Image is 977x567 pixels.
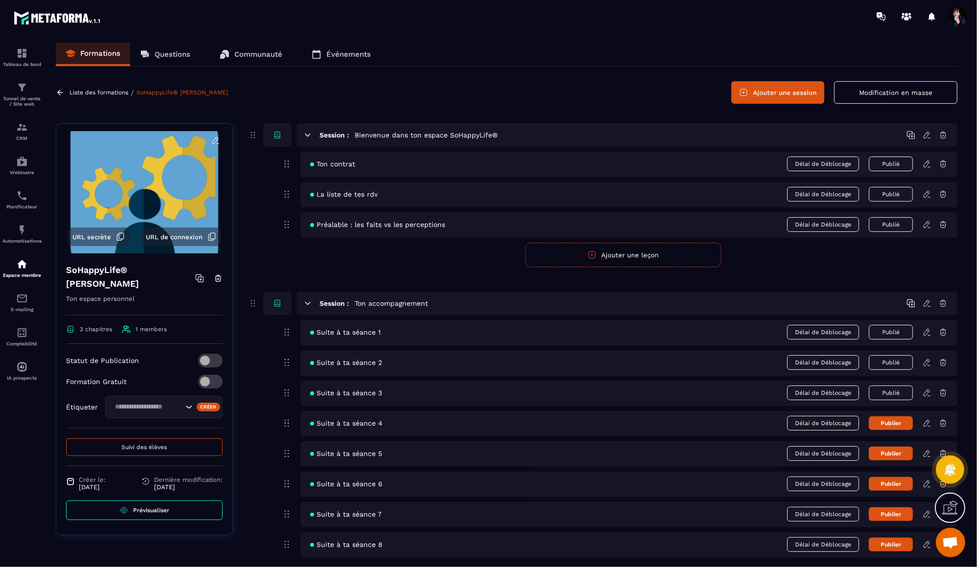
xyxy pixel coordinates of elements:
a: formationformationCRM [2,114,42,148]
img: automations [16,224,28,236]
button: URL secrète [68,227,130,246]
h5: Ton accompagnement [355,298,428,308]
a: Liste des formations [69,89,128,96]
a: Formations [56,43,130,66]
a: formationformationTableau de bord [2,40,42,74]
a: Communauté [210,43,292,66]
img: background [64,131,225,253]
button: Publié [869,217,913,232]
button: Publié [869,355,913,370]
span: Créer le: [79,476,106,483]
button: Publié [869,187,913,202]
button: Publier [869,507,913,521]
a: automationsautomationsAutomatisations [2,217,42,251]
span: / [131,88,134,97]
p: IA prospects [2,375,42,381]
a: emailemailE-mailing [2,285,42,319]
span: Prévisualiser [133,507,169,514]
span: Délai de Déblocage [787,446,859,461]
img: scheduler [16,190,28,202]
span: La liste de tes rdv [310,190,378,198]
p: Formations [80,49,120,58]
p: Événements [326,50,371,59]
a: Prévisualiser [66,500,223,520]
span: Suite à ta séance 3 [310,389,382,397]
span: 3 chapitres [80,326,112,333]
p: Tunnel de vente / Site web [2,96,42,107]
p: Comptabilité [2,341,42,346]
button: Publier [869,477,913,491]
a: Questions [130,43,200,66]
p: [DATE] [154,483,223,491]
a: automationsautomationsWebinaire [2,148,42,182]
button: Publié [869,325,913,340]
button: Suivi des élèves [66,438,223,456]
span: Délai de Déblocage [787,386,859,400]
span: Suite à ta séance 5 [310,450,382,457]
a: accountantaccountantComptabilité [2,319,42,354]
span: URL secrète [72,233,111,241]
div: Search for option [105,396,223,418]
span: 1 members [136,326,167,333]
span: Suivi des élèves [122,444,167,451]
h5: Bienvenue dans ton espace SoHappyLife® [355,130,498,140]
a: Ouvrir le chat [936,528,965,557]
button: Publié [869,386,913,400]
h6: Session : [319,131,349,139]
span: Délai de Déblocage [787,476,859,491]
a: schedulerschedulerPlanificateur [2,182,42,217]
img: automations [16,258,28,270]
input: Search for option [112,402,183,412]
img: formation [16,121,28,133]
span: Délai de Déblocage [787,537,859,552]
div: Créer [197,403,221,411]
span: Suite à ta séance 2 [310,359,382,366]
span: Délai de Déblocage [787,157,859,171]
p: Communauté [234,50,282,59]
span: Délai de Déblocage [787,217,859,232]
a: formationformationTunnel de vente / Site web [2,74,42,114]
span: Dernière modification: [154,476,223,483]
p: Statut de Publication [66,357,139,364]
span: Délai de Déblocage [787,325,859,340]
a: Événements [302,43,381,66]
span: Suite à ta séance 4 [310,419,383,427]
span: Suite à ta séance 6 [310,480,383,488]
p: E-mailing [2,307,42,312]
img: automations [16,361,28,373]
img: email [16,293,28,304]
p: Planificateur [2,204,42,209]
p: Webinaire [2,170,42,175]
a: automationsautomationsEspace membre [2,251,42,285]
p: CRM [2,136,42,141]
span: URL de connexion [146,233,203,241]
span: Délai de Déblocage [787,355,859,370]
p: Étiqueter [66,403,98,411]
span: Délai de Déblocage [787,507,859,522]
h4: SoHappyLife® [PERSON_NAME] [66,263,195,291]
p: Espace membre [2,272,42,278]
span: Préalable : les faits vs les perceptions [310,221,445,228]
p: Automatisations [2,238,42,244]
span: Délai de Déblocage [787,187,859,202]
button: Publier [869,447,913,460]
img: formation [16,82,28,93]
span: Ton contrat [310,160,355,168]
button: Publier [869,416,913,430]
img: accountant [16,327,28,339]
button: Ajouter une session [731,81,824,104]
span: Suite à ta séance 8 [310,541,383,548]
button: Publier [869,538,913,551]
span: Suite à ta séance 7 [310,510,382,518]
p: Ton espace personnel [66,293,223,315]
img: logo [14,9,102,26]
span: Délai de Déblocage [787,416,859,431]
img: automations [16,156,28,167]
button: Publié [869,157,913,171]
img: formation [16,47,28,59]
h6: Session : [319,299,349,307]
p: Formation Gratuit [66,378,127,386]
button: Modification en masse [834,81,957,104]
button: Ajouter une leçon [525,243,721,267]
p: [DATE] [79,483,106,491]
